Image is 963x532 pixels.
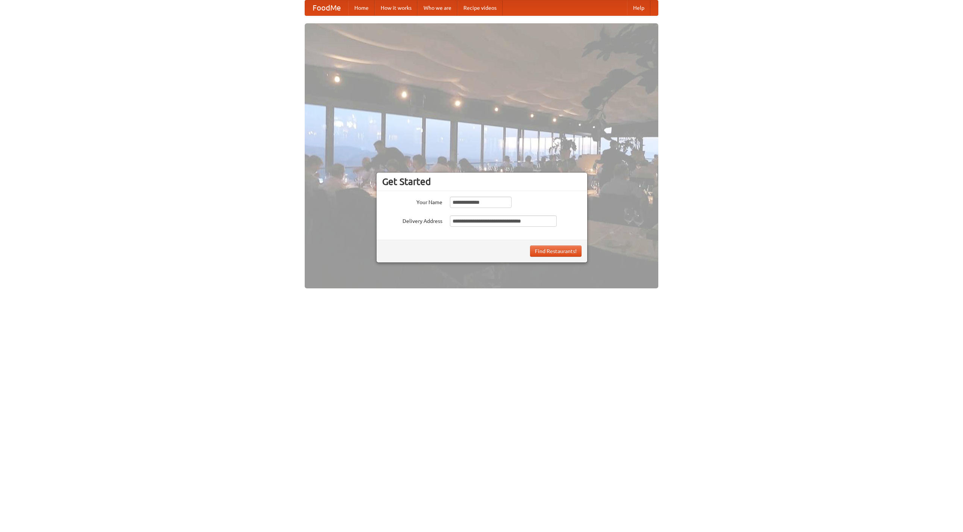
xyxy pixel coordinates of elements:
button: Find Restaurants! [530,246,582,257]
a: Recipe videos [457,0,503,15]
a: FoodMe [305,0,348,15]
label: Your Name [382,197,442,206]
label: Delivery Address [382,215,442,225]
a: How it works [375,0,418,15]
h3: Get Started [382,176,582,187]
a: Help [627,0,650,15]
a: Who we are [418,0,457,15]
a: Home [348,0,375,15]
